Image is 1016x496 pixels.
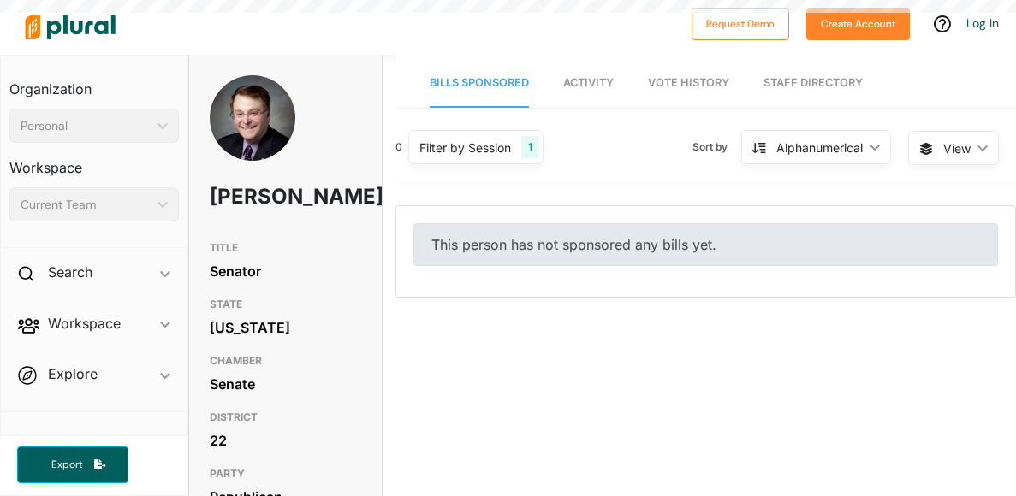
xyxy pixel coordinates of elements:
[17,446,128,483] button: Export
[210,171,300,222] h1: [PERSON_NAME]
[21,117,151,135] div: Personal
[943,139,971,157] span: View
[419,139,511,156] div: Filter by Session
[430,59,529,108] a: Bills Sponsored
[692,14,789,32] a: Request Demo
[563,76,614,89] span: Activity
[806,14,910,32] a: Create Account
[210,315,361,340] div: [US_STATE]
[692,139,741,155] span: Sort by
[210,428,361,453] div: 22
[966,15,999,31] a: Log In
[210,407,361,428] h3: DISTRICT
[39,458,94,472] span: Export
[210,351,361,371] h3: CHAMBER
[21,196,151,214] div: Current Team
[210,258,361,284] div: Senator
[521,136,539,158] div: 1
[9,64,179,102] h3: Organization
[48,263,92,281] h2: Search
[692,8,789,40] button: Request Demo
[563,59,614,108] a: Activity
[763,59,863,108] a: Staff Directory
[806,8,910,40] button: Create Account
[776,139,863,156] div: Alphanumerical
[210,238,361,258] h3: TITLE
[210,464,361,484] h3: PARTY
[9,143,179,180] h3: Workspace
[648,76,729,89] span: Vote History
[210,75,295,189] img: Headshot of Brian Birdwell
[395,139,402,155] div: 0
[210,294,361,315] h3: STATE
[413,223,998,266] div: This person has not sponsored any bills yet.
[210,371,361,397] div: Senate
[430,76,529,89] span: Bills Sponsored
[648,59,729,108] a: Vote History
